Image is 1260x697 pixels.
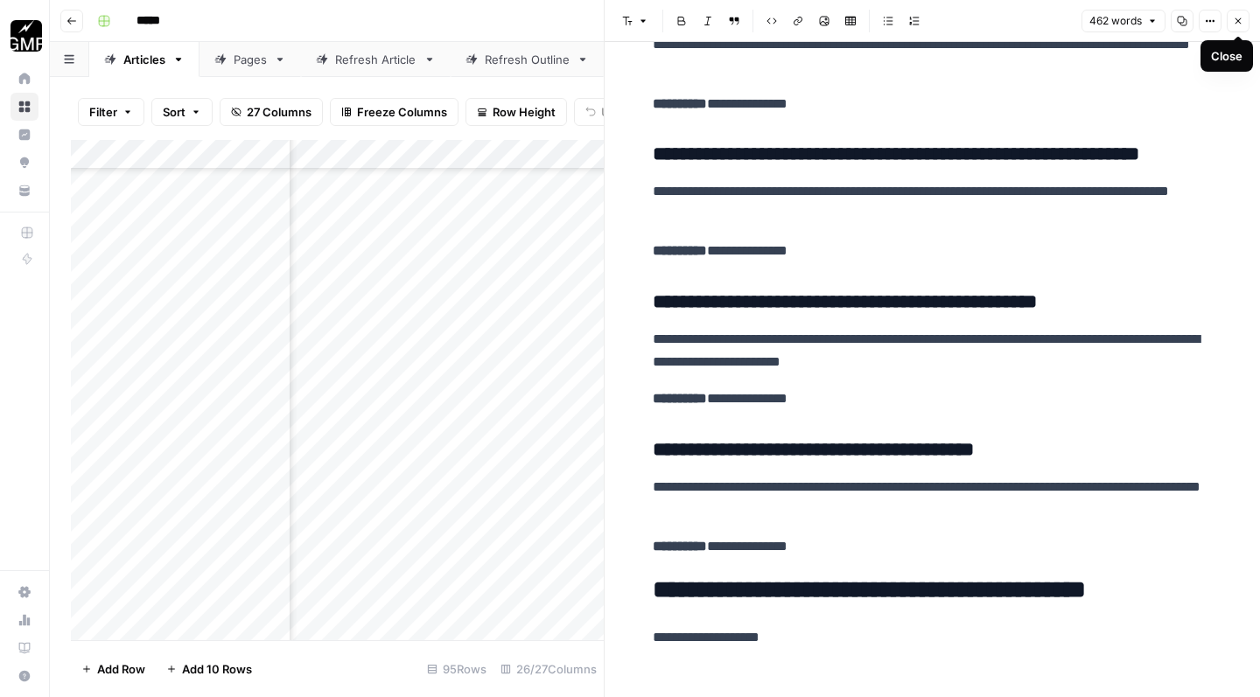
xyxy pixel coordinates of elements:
a: Usage [10,606,38,634]
button: Workspace: Growth Marketing Pro [10,14,38,58]
a: Opportunities [10,149,38,177]
span: Filter [89,103,117,121]
button: 27 Columns [220,98,323,126]
a: Home [10,65,38,93]
span: Freeze Columns [357,103,447,121]
a: Insights [10,121,38,149]
span: Add Row [97,660,145,678]
div: Refresh Article [335,51,416,68]
div: Refresh Outline [485,51,570,68]
button: Row Height [465,98,567,126]
button: 462 words [1081,10,1165,32]
button: Add 10 Rows [156,655,262,683]
div: 26/27 Columns [493,655,604,683]
div: Articles [123,51,165,68]
span: Sort [163,103,185,121]
button: Add Row [71,655,156,683]
span: Add 10 Rows [182,660,252,678]
img: Growth Marketing Pro Logo [10,20,42,52]
div: Pages [234,51,267,68]
div: Close [1211,47,1242,65]
button: Sort [151,98,213,126]
a: Learning Hub [10,634,38,662]
span: 27 Columns [247,103,311,121]
a: Browse [10,93,38,121]
a: Settings [10,578,38,606]
span: 462 words [1089,13,1142,29]
a: Articles [89,42,199,77]
span: Row Height [493,103,556,121]
a: Pages [199,42,301,77]
a: Refresh Outline [451,42,604,77]
button: Freeze Columns [330,98,458,126]
button: Help + Support [10,662,38,690]
button: Undo [574,98,642,126]
button: Filter [78,98,144,126]
a: Refresh Article [301,42,451,77]
div: 95 Rows [420,655,493,683]
a: Your Data [10,177,38,205]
